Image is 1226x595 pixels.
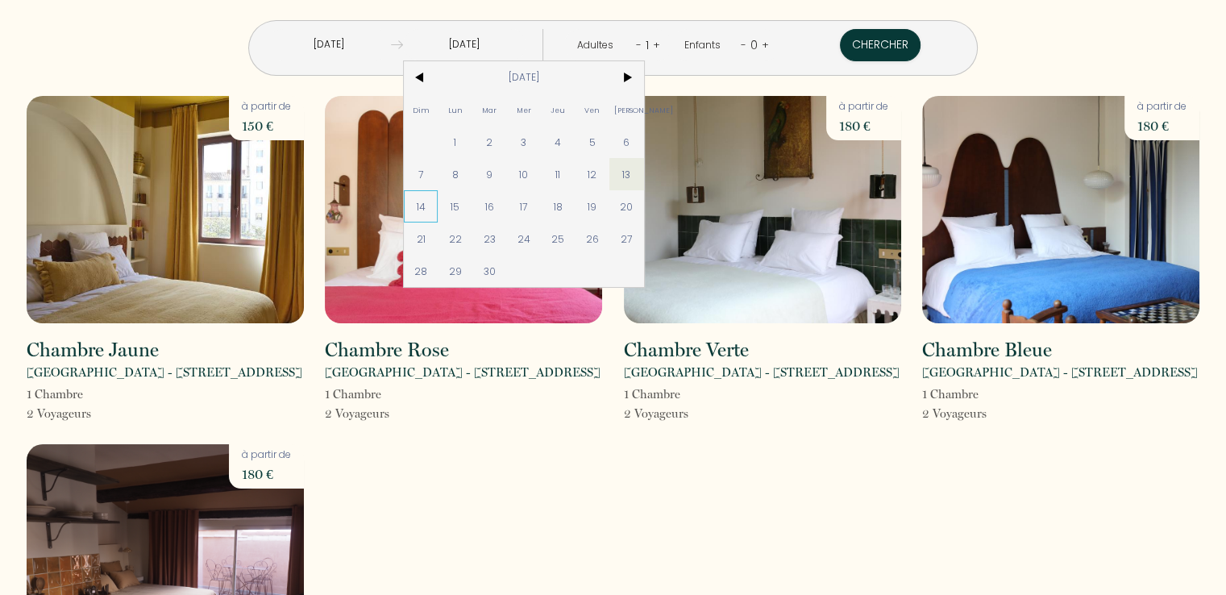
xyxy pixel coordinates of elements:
[438,158,472,190] span: 8
[982,406,987,421] span: s
[268,29,391,60] input: Arrivée
[609,223,644,255] span: 27
[27,96,304,323] img: rental-image
[27,363,302,382] p: [GEOGRAPHIC_DATA] - [STREET_ADDRESS]
[325,404,389,423] p: 2 Voyageur
[506,94,541,126] span: Mer
[642,32,653,58] div: 1
[922,404,987,423] p: 2 Voyageur
[438,61,609,94] span: [DATE]
[404,158,438,190] span: 7
[609,126,644,158] span: 6
[242,114,291,137] p: 150 €
[438,94,472,126] span: Lun
[27,404,91,423] p: 2 Voyageur
[624,385,688,404] p: 1 Chambre
[684,406,688,421] span: s
[506,126,541,158] span: 3
[576,190,610,223] span: 19
[506,223,541,255] span: 24
[541,126,576,158] span: 4
[404,255,438,287] span: 28
[438,126,472,158] span: 1
[472,223,507,255] span: 23
[472,158,507,190] span: 9
[576,158,610,190] span: 12
[541,223,576,255] span: 25
[325,340,449,360] h2: Chambre Rose
[576,223,610,255] span: 26
[325,96,602,323] img: rental-image
[27,340,159,360] h2: Chambre Jaune
[624,96,901,323] img: rental-image
[1137,114,1187,137] p: 180 €
[922,340,1052,360] h2: Chambre Bleue
[577,38,619,53] div: Adultes
[762,37,769,52] a: +
[404,61,438,94] span: <
[27,385,91,404] p: 1 Chambre
[624,363,900,382] p: [GEOGRAPHIC_DATA] - [STREET_ADDRESS]
[242,447,291,463] p: à partir de
[922,96,1199,323] img: rental-image
[438,223,472,255] span: 22
[922,385,987,404] p: 1 Chambre
[403,29,526,60] input: Départ
[506,190,541,223] span: 17
[86,406,91,421] span: s
[438,190,472,223] span: 15
[541,190,576,223] span: 18
[472,255,507,287] span: 30
[609,94,644,126] span: [PERSON_NAME]
[624,404,688,423] p: 2 Voyageur
[404,94,438,126] span: Dim
[384,406,389,421] span: s
[541,158,576,190] span: 11
[922,363,1198,382] p: [GEOGRAPHIC_DATA] - [STREET_ADDRESS]
[506,158,541,190] span: 10
[404,190,438,223] span: 14
[242,463,291,485] p: 180 €
[472,190,507,223] span: 16
[653,37,660,52] a: +
[609,190,644,223] span: 20
[684,38,725,53] div: Enfants
[404,223,438,255] span: 21
[636,37,642,52] a: -
[741,37,746,52] a: -
[609,61,644,94] span: >
[541,94,576,126] span: Jeu
[472,94,507,126] span: Mar
[576,126,610,158] span: 5
[325,363,601,382] p: [GEOGRAPHIC_DATA] - [STREET_ADDRESS]
[472,126,507,158] span: 2
[1137,99,1187,114] p: à partir de
[840,29,921,61] button: Chercher
[839,99,888,114] p: à partir de
[624,340,749,360] h2: Chambre Verte
[242,99,291,114] p: à partir de
[391,39,403,51] img: guests
[438,255,472,287] span: 29
[325,385,389,404] p: 1 Chambre
[609,158,644,190] span: 13
[839,114,888,137] p: 180 €
[746,32,762,58] div: 0
[576,94,610,126] span: Ven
